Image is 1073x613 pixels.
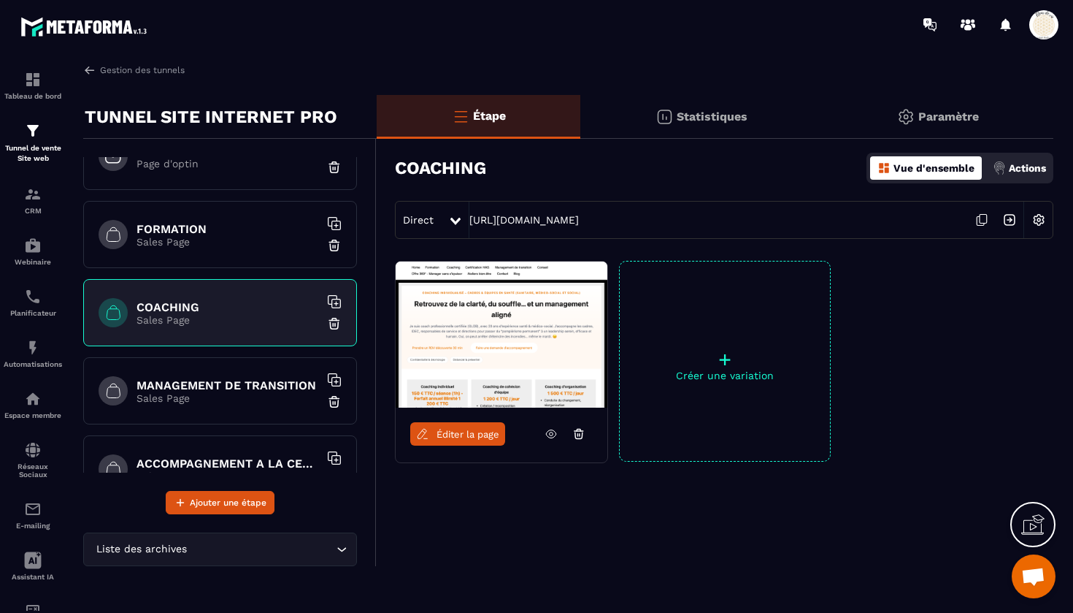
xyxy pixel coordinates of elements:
img: actions.d6e523a2.png [993,161,1006,175]
p: CRM [4,207,62,215]
h6: FORMATION [136,222,319,236]
a: [URL][DOMAIN_NAME] [469,214,579,226]
img: formation [24,122,42,140]
img: image [396,262,607,408]
p: Webinaire [4,258,62,266]
p: Sales Page [136,392,319,404]
p: Espace membre [4,411,62,419]
img: trash [327,316,342,331]
p: E-mailing [4,522,62,530]
input: Search for option [190,541,333,557]
img: arrow [83,64,96,77]
p: Actions [1009,162,1046,174]
p: Vue d'ensemble [893,162,974,174]
h3: COACHING [395,158,486,178]
img: trash [327,160,342,175]
a: formationformationTableau de bord [4,60,62,111]
p: Planificateur [4,309,62,317]
a: automationsautomationsAutomatisations [4,328,62,379]
p: Automatisations [4,360,62,368]
p: Paramètre [918,110,979,123]
a: Assistant IA [4,541,62,592]
h6: MANAGEMENT DE TRANSITION [136,378,319,392]
button: Ajouter une étape [166,491,274,514]
span: Ajouter une étape [190,495,266,510]
img: formation [24,71,42,88]
img: automations [24,339,42,357]
p: Créer une variation [620,370,830,381]
a: formationformationTunnel de vente Site web [4,111,62,175]
img: setting-gr.5f69749f.svg [897,108,915,126]
p: Tableau de bord [4,92,62,100]
img: bars-o.4a397970.svg [452,107,469,125]
img: stats.20deebd0.svg [655,108,673,126]
a: social-networksocial-networkRéseaux Sociaux [4,430,62,490]
span: Liste des archives [93,541,190,557]
p: Réseaux Sociaux [4,462,62,479]
a: emailemailE-mailing [4,490,62,541]
p: TUNNEL SITE INTERNET PRO [85,102,337,132]
h6: ACCOMPAGNEMENT A LA CERTIFICATION HAS [136,457,319,471]
a: Éditer la page [410,422,505,446]
img: email [24,500,42,518]
div: Search for option [83,533,357,566]
img: logo [20,13,152,40]
img: social-network [24,441,42,459]
a: Gestion des tunnels [83,64,185,77]
p: Sales Page [136,314,319,326]
img: setting-w.858f3a88.svg [1025,206,1053,234]
p: Page d'optin [136,158,319,170]
a: schedulerschedulerPlanificateur [4,277,62,328]
img: trash [327,395,342,409]
p: Sales Page [136,236,319,248]
span: Éditer la page [436,429,499,440]
p: Statistiques [677,110,747,123]
img: arrow-next.bcc2205e.svg [996,206,1023,234]
img: automations [24,390,42,408]
img: trash [327,238,342,253]
p: Tunnel de vente Site web [4,143,62,164]
a: formationformationCRM [4,175,62,226]
span: Direct [403,214,434,226]
p: Assistant IA [4,573,62,581]
h6: COACHING [136,300,319,314]
p: Sales Page [136,471,319,482]
img: automations [24,237,42,254]
p: + [620,349,830,370]
a: automationsautomationsWebinaire [4,226,62,277]
p: Étape [473,109,506,123]
img: scheduler [24,288,42,305]
a: automationsautomationsEspace membre [4,379,62,430]
img: formation [24,186,42,203]
img: dashboard-orange.40269519.svg [877,161,891,175]
div: Ouvrir le chat [1012,555,1055,598]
